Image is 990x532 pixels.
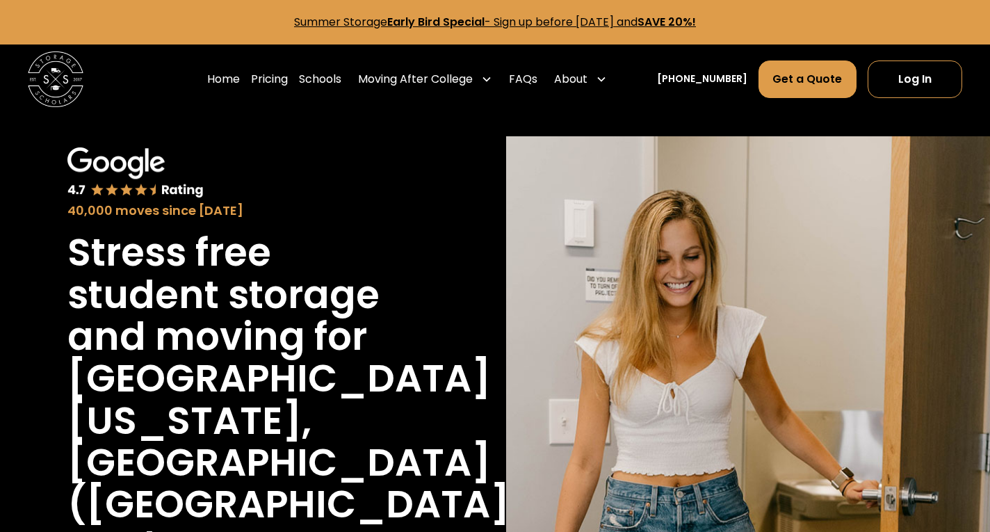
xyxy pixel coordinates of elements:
a: [PHONE_NUMBER] [657,72,747,86]
a: Pricing [251,60,288,99]
strong: Early Bird Special [387,14,485,30]
div: Moving After College [352,60,498,99]
div: Moving After College [358,71,473,88]
a: FAQs [509,60,537,99]
div: 40,000 moves since [DATE] [67,202,416,220]
div: About [554,71,587,88]
a: Summer StorageEarly Bird Special- Sign up before [DATE] andSAVE 20%! [294,14,696,30]
a: Home [207,60,240,99]
a: Log In [868,61,962,98]
a: Get a Quote [758,61,857,98]
div: About [549,60,612,99]
strong: SAVE 20%! [638,14,696,30]
h1: [GEOGRAPHIC_DATA][US_STATE], [GEOGRAPHIC_DATA] ([GEOGRAPHIC_DATA]) [67,357,528,526]
img: Storage Scholars main logo [28,51,83,107]
h1: Stress free student storage and moving for [67,232,416,357]
a: Schools [299,60,341,99]
img: Google 4.7 star rating [67,147,204,200]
